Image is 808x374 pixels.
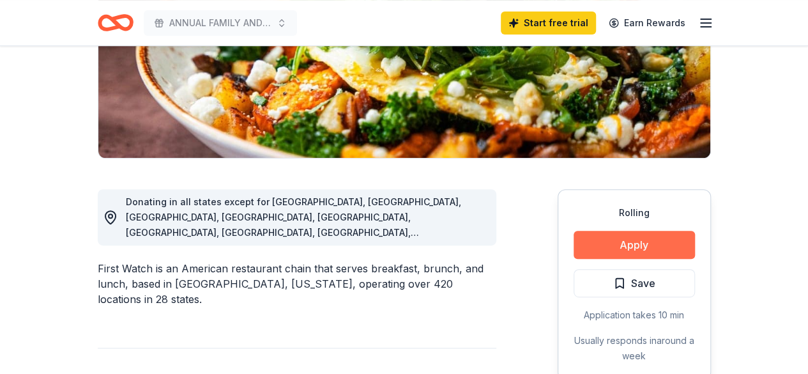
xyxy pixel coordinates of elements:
[574,308,695,323] div: Application takes 10 min
[574,269,695,297] button: Save
[98,261,496,307] div: First Watch is an American restaurant chain that serves breakfast, brunch, and lunch, based in [G...
[144,10,297,36] button: ANNUAL FAMILY AND COMMUNITY FIELD TRIP
[574,231,695,259] button: Apply
[574,333,695,364] div: Usually responds in around a week
[126,196,461,315] span: Donating in all states except for [GEOGRAPHIC_DATA], [GEOGRAPHIC_DATA], [GEOGRAPHIC_DATA], [GEOGR...
[574,205,695,221] div: Rolling
[601,12,693,35] a: Earn Rewards
[98,8,133,38] a: Home
[169,15,271,31] span: ANNUAL FAMILY AND COMMUNITY FIELD TRIP
[631,275,655,292] span: Save
[501,12,596,35] a: Start free trial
